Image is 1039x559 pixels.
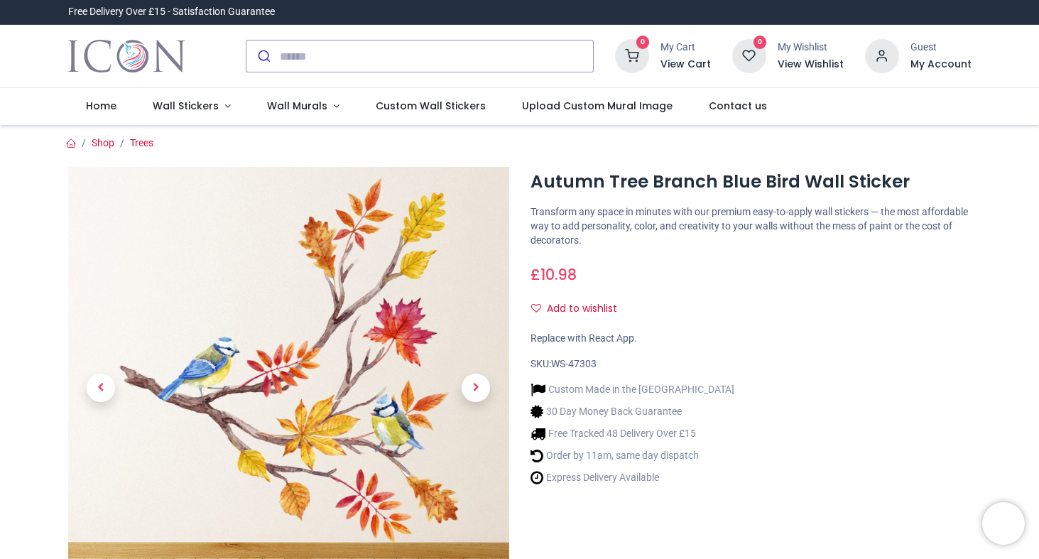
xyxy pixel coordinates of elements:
[660,58,711,72] a: View Cart
[673,5,972,19] iframe: Customer reviews powered by Trustpilot
[531,170,972,194] h1: Autumn Tree Branch Blue Bird Wall Sticker
[709,99,767,113] span: Contact us
[754,36,767,49] sup: 0
[135,88,249,125] a: Wall Stickers
[246,40,280,72] button: Submit
[153,99,219,113] span: Wall Stickers
[87,374,115,402] span: Previous
[531,264,577,285] span: £
[982,502,1025,545] iframe: Brevo live chat
[376,99,486,113] span: Custom Wall Stickers
[92,137,114,148] a: Shop
[267,99,327,113] span: Wall Murals
[531,382,734,397] li: Custom Made in the [GEOGRAPHIC_DATA]
[540,264,577,285] span: 10.98
[660,40,711,55] div: My Cart
[910,40,972,55] div: Guest
[636,36,650,49] sup: 0
[531,332,972,346] div: Replace with React App.
[531,205,972,247] p: Transform any space in minutes with our premium easy-to-apply wall stickers — the most affordable...
[531,404,734,419] li: 30 Day Money Back Guarantee
[522,99,673,113] span: Upload Custom Mural Image
[531,303,541,313] i: Add to wishlist
[531,470,734,485] li: Express Delivery Available
[68,5,275,19] div: Free Delivery Over £15 - Satisfaction Guarantee
[551,358,597,369] span: WS-47303
[778,40,844,55] div: My Wishlist
[531,426,734,441] li: Free Tracked 48 Delivery Over £15
[249,88,357,125] a: Wall Murals
[86,99,116,113] span: Home
[442,233,508,542] a: Next
[462,374,490,402] span: Next
[68,36,185,76] a: Logo of Icon Wall Stickers
[68,36,185,76] img: Icon Wall Stickers
[615,50,649,61] a: 0
[910,58,972,72] a: My Account
[732,50,766,61] a: 0
[531,357,972,371] div: SKU:
[778,58,844,72] a: View Wishlist
[531,297,629,321] button: Add to wishlistAdd to wishlist
[531,448,734,463] li: Order by 11am, same day dispatch
[130,137,153,148] a: Trees
[68,233,134,542] a: Previous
